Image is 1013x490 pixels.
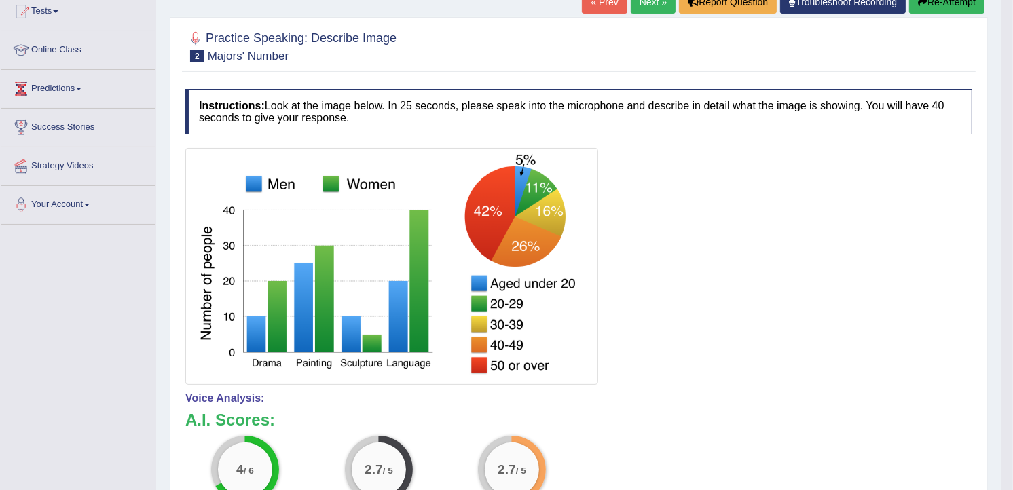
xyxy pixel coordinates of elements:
small: / 5 [516,466,526,476]
span: 2 [190,50,204,62]
big: 4 [236,462,244,477]
h4: Voice Analysis: [185,392,972,404]
h4: Look at the image below. In 25 seconds, please speak into the microphone and describe in detail w... [185,89,972,134]
a: Strategy Videos [1,147,155,181]
big: 2.7 [365,462,383,477]
small: Majors' Number [208,50,289,62]
b: A.I. Scores: [185,411,275,429]
big: 2.7 [498,462,516,477]
a: Predictions [1,70,155,104]
h2: Practice Speaking: Describe Image [185,29,397,62]
a: Your Account [1,186,155,220]
a: Online Class [1,31,155,65]
a: Success Stories [1,109,155,143]
small: / 5 [383,466,393,476]
b: Instructions: [199,100,265,111]
small: / 6 [244,466,254,476]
